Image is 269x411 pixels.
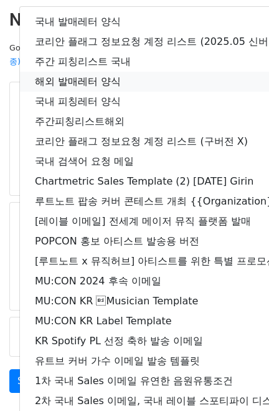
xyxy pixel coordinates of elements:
[9,43,168,67] small: Google Sheet:
[9,369,50,393] a: Send
[9,9,260,31] h2: New Campaign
